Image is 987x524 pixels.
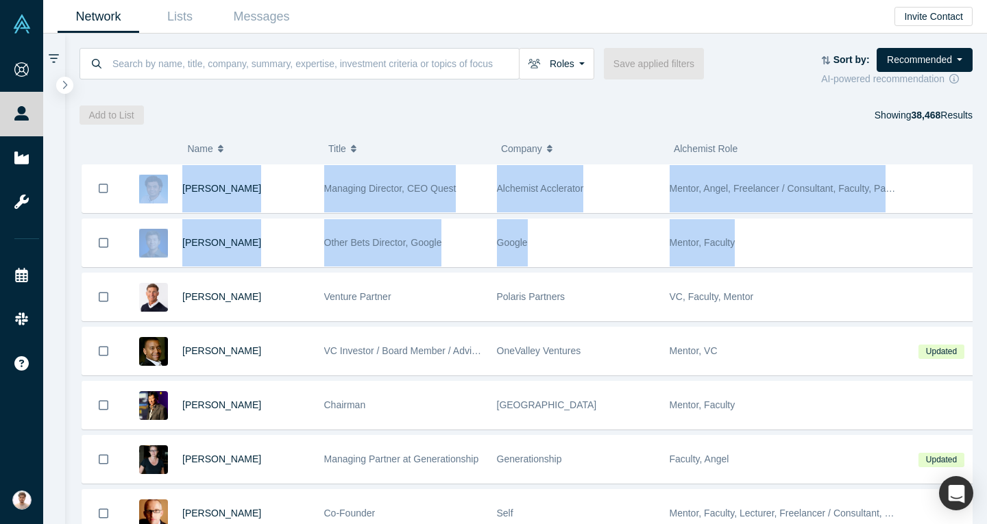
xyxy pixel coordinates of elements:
[12,14,32,34] img: Alchemist Vault Logo
[182,399,261,410] a: [PERSON_NAME]
[139,445,168,474] img: Rachel Chalmers's Profile Image
[139,391,168,420] img: Timothy Chou's Profile Image
[497,291,565,302] span: Polaris Partners
[187,134,212,163] span: Name
[918,453,964,467] span: Updated
[58,1,139,33] a: Network
[324,399,366,410] span: Chairman
[324,237,442,248] span: Other Bets Director, Google
[221,1,302,33] a: Messages
[497,453,562,464] span: Generationship
[497,183,584,194] span: Alchemist Acclerator
[670,345,718,356] span: Mentor, VC
[604,48,704,79] button: Save applied filters
[497,399,597,410] span: [GEOGRAPHIC_DATA]
[139,337,168,366] img: Juan Scarlett's Profile Image
[111,47,519,79] input: Search by name, title, company, summary, expertise, investment criteria or topics of focus
[670,237,735,248] span: Mentor, Faculty
[324,345,485,356] span: VC Investor / Board Member / Advisor
[497,345,581,356] span: OneValley Ventures
[12,490,32,510] img: Mahir Karuthone's Account
[139,1,221,33] a: Lists
[670,291,754,302] span: VC, Faculty, Mentor
[182,291,261,302] a: [PERSON_NAME]
[821,72,973,86] div: AI-powered recommendation
[82,219,125,266] button: Bookmark
[674,143,738,154] span: Alchemist Role
[182,453,261,464] a: [PERSON_NAME]
[82,164,125,212] button: Bookmark
[182,183,261,194] a: [PERSON_NAME]
[670,453,729,464] span: Faculty, Angel
[894,7,973,26] button: Invite Contact
[911,110,940,121] strong: 38,468
[501,134,659,163] button: Company
[519,48,594,79] button: Roles
[918,345,964,359] span: Updated
[182,345,261,356] a: [PERSON_NAME]
[139,175,168,203] img: Gnani Palanikumar's Profile Image
[182,237,261,248] a: [PERSON_NAME]
[328,134,487,163] button: Title
[139,229,168,258] img: Steven Kan's Profile Image
[187,134,314,163] button: Name
[80,105,144,125] button: Add to List
[328,134,346,163] span: Title
[324,183,456,194] span: Managing Director, CEO Quest
[875,105,973,125] div: Showing
[324,291,391,302] span: Venture Partner
[670,183,964,194] span: Mentor, Angel, Freelancer / Consultant, Faculty, Partner, Lecturer, VC
[497,508,513,519] span: Self
[501,134,542,163] span: Company
[497,237,528,248] span: Google
[182,508,261,519] a: [PERSON_NAME]
[877,48,973,72] button: Recommended
[833,54,870,65] strong: Sort by:
[82,436,125,483] button: Bookmark
[324,508,376,519] span: Co-Founder
[670,399,735,410] span: Mentor, Faculty
[82,273,125,321] button: Bookmark
[82,382,125,429] button: Bookmark
[911,110,973,121] span: Results
[324,453,479,464] span: Managing Partner at Generationship
[139,283,168,312] img: Gary Swart's Profile Image
[82,327,125,375] button: Bookmark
